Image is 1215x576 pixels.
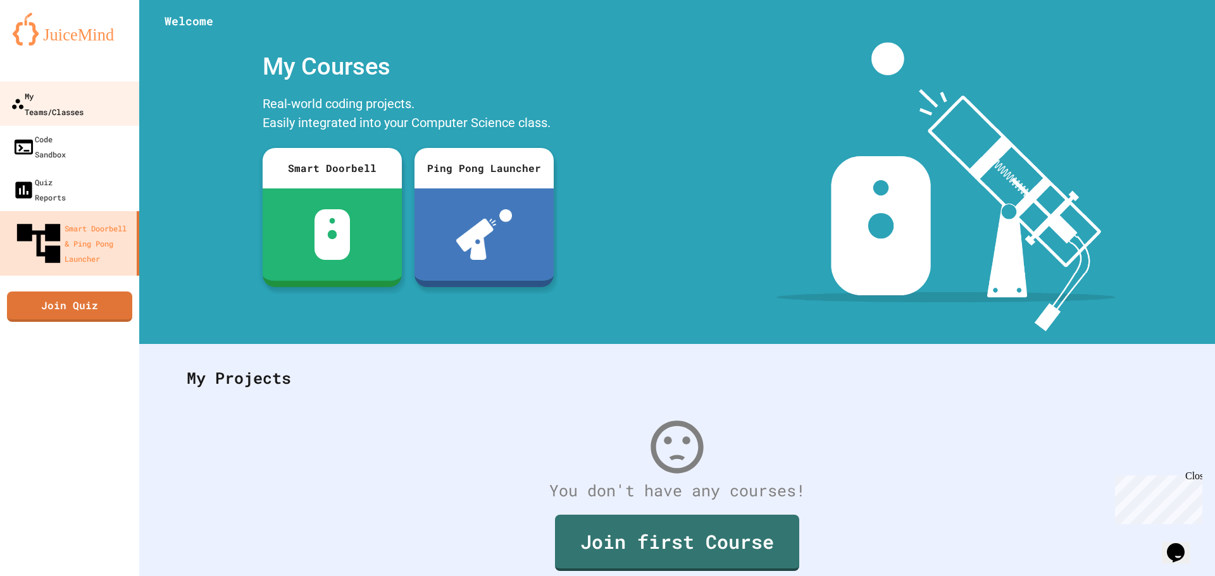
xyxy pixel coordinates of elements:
div: You don't have any courses! [174,479,1180,503]
div: Quiz Reports [13,175,66,205]
a: Join Quiz [7,291,132,322]
img: ppl-with-ball.png [456,209,513,260]
img: banner-image-my-projects.png [776,42,1116,331]
div: Smart Doorbell & Ping Pong Launcher [13,218,132,269]
div: My Courses [256,42,560,91]
div: My Projects [174,353,1180,403]
iframe: chat widget [1110,470,1202,524]
div: Code Sandbox [13,132,66,162]
div: My Teams/Classes [11,88,84,119]
iframe: chat widget [1162,525,1202,563]
img: sdb-white.svg [315,209,351,260]
div: Real-world coding projects. Easily integrated into your Computer Science class. [256,91,560,138]
a: Join first Course [555,515,799,571]
div: Smart Doorbell [263,148,402,188]
img: logo-orange.svg [13,13,127,46]
div: Chat with us now!Close [5,5,87,80]
div: Ping Pong Launcher [414,148,554,188]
